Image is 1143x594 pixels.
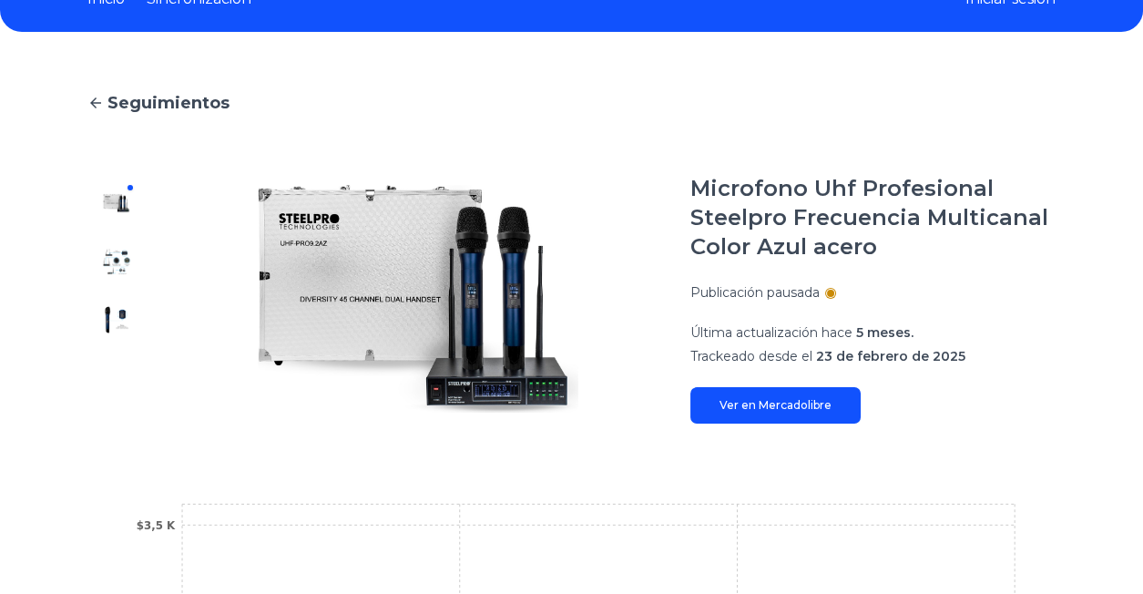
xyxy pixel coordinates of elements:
[102,305,131,334] img: Microfono Uhf Profesional Steelpro Frecuencia Multicanal Color Azul acero
[102,247,131,276] img: Microfono Uhf Profesional Steelpro Frecuencia Multicanal Color Azul acero
[690,387,861,424] a: Ver en Mercadolibre
[182,174,654,424] img: Microfono Uhf Profesional Steelpro Frecuencia Multicanal Color Azul acero
[137,518,176,531] tspan: $3,5 K
[102,189,131,218] img: Microfono Uhf Profesional Steelpro Frecuencia Multicanal Color Azul acero
[690,175,1048,260] font: Microfono Uhf Profesional Steelpro Frecuencia Multicanal Color Azul acero
[107,93,230,113] font: Seguimientos
[87,90,1056,116] a: Seguimientos
[816,348,965,364] font: 23 de febrero de 2025
[719,398,832,412] font: Ver en Mercadolibre
[856,324,913,341] font: 5 meses.
[690,284,820,301] font: Publicación pausada
[690,348,812,364] font: Trackeado desde el
[690,324,852,341] font: Última actualización hace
